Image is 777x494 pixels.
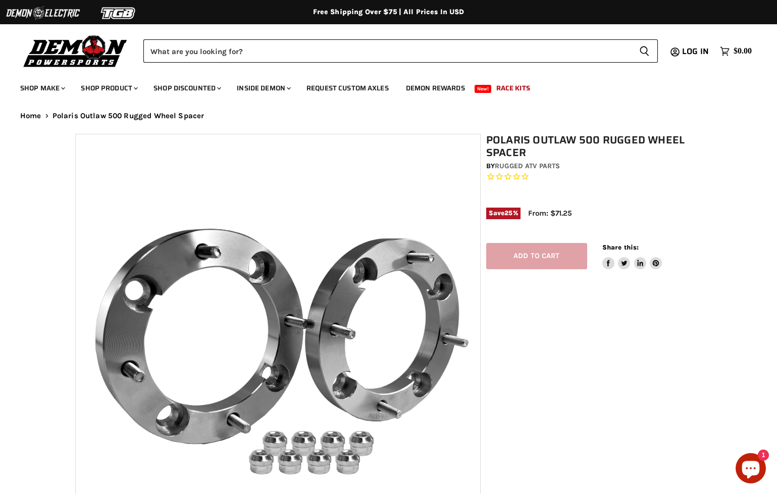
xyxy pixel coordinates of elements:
[733,453,769,486] inbox-online-store-chat: Shopify online store chat
[299,78,396,98] a: Request Custom Axles
[143,39,658,63] form: Product
[602,243,662,270] aside: Share this:
[486,134,707,159] h1: Polaris Outlaw 500 Rugged Wheel Spacer
[20,33,131,69] img: Demon Powersports
[20,112,41,120] a: Home
[398,78,473,98] a: Demon Rewards
[678,47,715,56] a: Log in
[13,78,71,98] a: Shop Make
[229,78,297,98] a: Inside Demon
[489,78,538,98] a: Race Kits
[602,243,639,251] span: Share this:
[73,78,144,98] a: Shop Product
[682,45,709,58] span: Log in
[475,85,492,93] span: New!
[715,44,757,59] a: $0.00
[504,209,512,217] span: 25
[486,161,707,172] div: by
[486,172,707,182] span: Rated 0.0 out of 5 stars 0 reviews
[81,4,157,23] img: TGB Logo 2
[5,4,81,23] img: Demon Electric Logo 2
[143,39,631,63] input: Search
[486,208,521,219] span: Save %
[53,112,204,120] span: Polaris Outlaw 500 Rugged Wheel Spacer
[13,74,749,98] ul: Main menu
[734,46,752,56] span: $0.00
[631,39,658,63] button: Search
[146,78,227,98] a: Shop Discounted
[495,162,560,170] a: Rugged ATV Parts
[528,209,572,218] span: From: $71.25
